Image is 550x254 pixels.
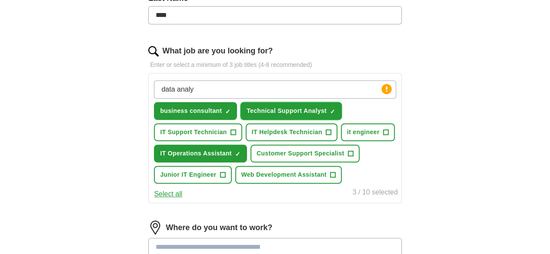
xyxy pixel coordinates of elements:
button: IT Operations Assistant✓ [154,145,247,162]
span: it engineer [347,128,380,137]
img: search.png [148,46,159,56]
img: location.png [148,221,162,234]
span: business consultant [160,106,222,115]
button: Technical Support Analyst✓ [240,102,342,120]
span: Customer Support Specialist [257,149,344,158]
span: ✓ [330,108,335,115]
button: Web Development Assistant [235,166,342,184]
span: Technical Support Analyst [247,106,327,115]
label: What job are you looking for? [162,45,273,57]
span: IT Support Technician [160,128,227,137]
button: IT Support Technician [154,123,242,141]
span: IT Operations Assistant [160,149,232,158]
input: Type a job title and press enter [154,80,396,99]
span: Junior IT Engineer [160,170,216,179]
span: IT Helpdesk Technician [252,128,322,137]
span: Web Development Assistant [241,170,327,179]
label: Where do you want to work? [166,222,272,234]
p: Enter or select a minimum of 3 job titles (4-8 recommended) [148,60,401,69]
button: business consultant✓ [154,102,237,120]
div: 3 / 10 selected [353,187,398,199]
button: Junior IT Engineer [154,166,231,184]
button: Customer Support Specialist [250,145,360,162]
button: Select all [154,189,182,199]
span: ✓ [235,151,240,158]
button: IT Helpdesk Technician [246,123,337,141]
span: ✓ [225,108,230,115]
button: it engineer [341,123,395,141]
